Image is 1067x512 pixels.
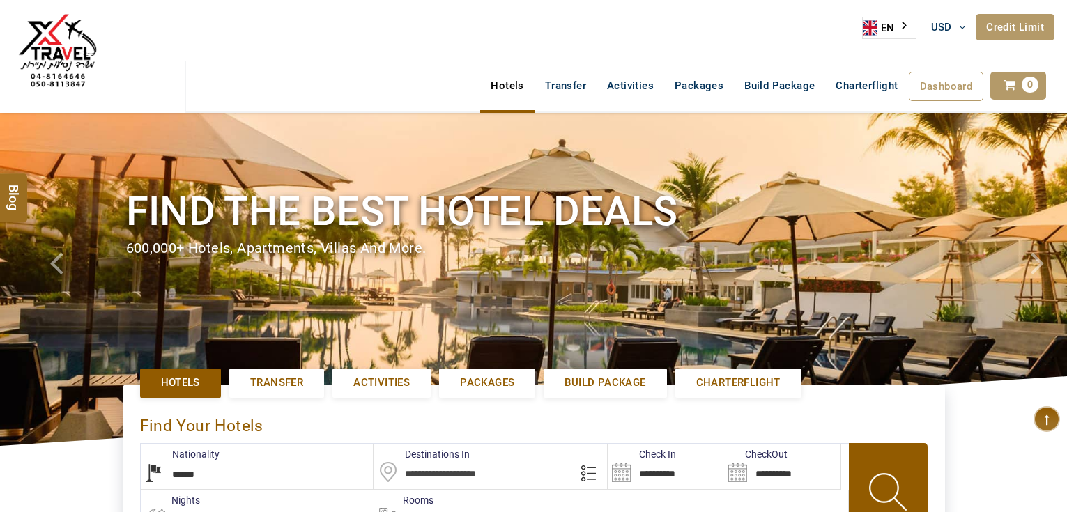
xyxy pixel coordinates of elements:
a: Packages [439,369,535,397]
a: EN [863,17,916,38]
a: Activities [332,369,431,397]
h1: Find the best hotel deals [126,185,942,238]
div: 600,000+ hotels, apartments, villas and more. [126,238,942,258]
span: Build Package [565,375,645,390]
a: Packages [664,72,734,100]
img: The Royal Line Holidays [10,6,105,100]
input: Search [724,444,840,489]
span: Packages [460,375,514,390]
span: Activities [353,375,410,390]
label: Nationality [141,447,220,461]
div: Find Your Hotels [140,402,928,443]
label: Check In [608,447,676,461]
span: Transfer [250,375,303,390]
a: Transfer [535,72,597,100]
a: Transfer [229,369,324,397]
a: Activities [597,72,664,100]
span: Charterflight [836,79,898,92]
aside: Language selected: English [862,17,916,39]
span: Dashboard [920,80,973,93]
label: Rooms [371,493,433,507]
span: Charterflight [696,375,781,390]
input: Search [608,444,724,489]
div: Language [862,17,916,39]
a: Hotels [140,369,221,397]
span: Blog [5,184,23,196]
label: CheckOut [724,447,788,461]
a: Charterflight [675,369,801,397]
a: Credit Limit [976,14,1054,40]
a: Build Package [544,369,666,397]
span: 0 [1022,77,1038,93]
a: Build Package [734,72,825,100]
span: USD [931,21,952,33]
label: nights [140,493,200,507]
span: Hotels [161,375,200,390]
a: Hotels [480,72,534,100]
a: 0 [990,72,1046,100]
a: Charterflight [825,72,908,100]
label: Destinations In [374,447,470,461]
